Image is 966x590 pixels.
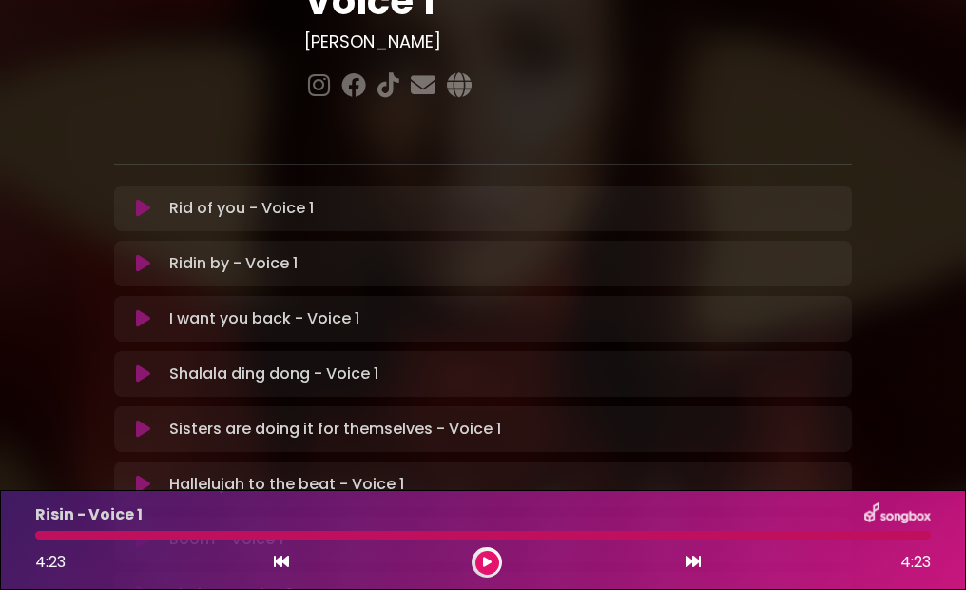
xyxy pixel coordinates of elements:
[169,363,378,385] p: Shalala ding dong - Voice 1
[35,551,66,573] span: 4:23
[864,502,931,527] img: songbox-logo-white.png
[304,31,852,52] h3: [PERSON_NAME]
[169,307,359,330] p: I want you back - Voice 1
[169,473,404,496] p: Hallelujah to the beat - Voice 1
[169,418,501,441] p: Sisters are doing it for themselves - Voice 1
[169,252,298,275] p: Ridin by - Voice 1
[35,503,143,526] p: Risin - Voice 1
[900,551,931,574] span: 4:23
[169,197,314,220] p: Rid of you - Voice 1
